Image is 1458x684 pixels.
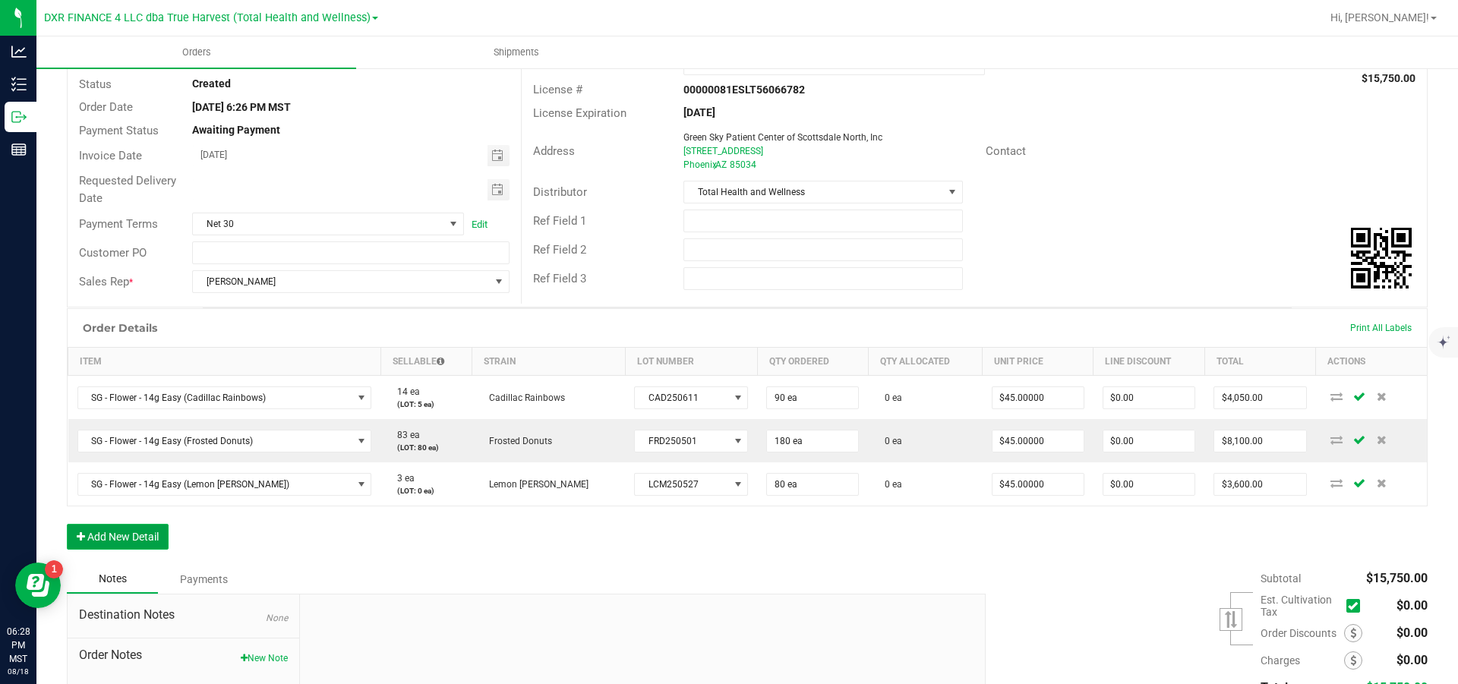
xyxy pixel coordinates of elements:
span: Frosted Donuts [481,436,552,446]
strong: $15,750.00 [1362,72,1415,84]
span: Cadillac Rainbows [481,392,565,403]
span: SG - Flower - 14g Easy (Lemon [PERSON_NAME]) [78,474,352,495]
span: [STREET_ADDRESS] [683,146,763,156]
img: Scan me! [1351,228,1412,288]
span: Total Health and Wellness [684,181,942,203]
span: Payment Status [79,124,159,137]
span: $15,750.00 [1366,571,1428,585]
span: Save Order Detail [1348,435,1371,444]
span: 0 ea [877,436,902,446]
span: Ref Field 1 [533,214,586,228]
span: Contact [986,144,1026,158]
span: SG - Flower - 14g Easy (Frosted Donuts) [78,430,352,452]
inline-svg: Analytics [11,44,27,59]
th: Qty Ordered [757,348,868,376]
th: Strain [472,348,625,376]
span: Hi, [PERSON_NAME]! [1330,11,1429,24]
span: Save Order Detail [1348,392,1371,401]
span: $0.00 [1396,626,1428,640]
p: 08/18 [7,666,30,677]
iframe: Resource center [15,563,61,608]
span: 83 ea [390,430,420,440]
input: 0 [1103,387,1194,408]
span: Destination Notes [79,606,288,624]
th: Qty Allocated [868,348,982,376]
span: AZ [715,159,727,170]
qrcode: 00002311 [1351,228,1412,288]
span: Orders [162,46,232,59]
input: 0 [767,474,858,495]
span: Charges [1261,654,1344,667]
span: $0.00 [1396,598,1428,613]
p: (LOT: 5 ea) [390,399,463,410]
span: Status [79,77,112,91]
span: Delete Order Detail [1371,392,1393,401]
span: Payment Terms [79,217,158,231]
iframe: Resource center unread badge [45,560,63,578]
th: Line Discount [1093,348,1204,376]
inline-svg: Outbound [11,109,27,125]
strong: [DATE] 6:26 PM MST [192,101,291,113]
h1: Order Details [83,322,157,334]
span: Subtotal [1261,572,1301,585]
strong: Awaiting Payment [192,124,280,136]
span: [PERSON_NAME] [193,271,489,292]
span: Toggle calendar [488,145,510,166]
button: Add New Detail [67,524,169,550]
span: Sales Rep [79,275,129,288]
input: 0 [993,387,1084,408]
span: Lemon [PERSON_NAME] [481,479,589,490]
span: Delete Order Detail [1371,435,1393,444]
a: Shipments [356,36,676,68]
input: 0 [1214,474,1305,495]
strong: 00000081ESLT56066782 [683,84,805,96]
p: (LOT: 80 ea) [390,442,463,453]
span: Destination DBA [533,57,617,71]
span: NO DATA FOUND [77,473,372,496]
span: 0 ea [877,479,902,490]
span: Print All Labels [1350,323,1412,333]
span: Calculate cultivation tax [1346,596,1367,616]
span: NO DATA FOUND [77,386,372,409]
span: Customer PO [79,246,147,260]
span: Shipments [473,46,560,59]
a: Edit [472,219,488,230]
th: Lot Number [625,348,757,376]
th: Total [1204,348,1315,376]
span: 14 ea [390,386,420,397]
span: DXR FINANCE 4 LLC dba True Harvest (Total Health and Wellness) [44,11,371,24]
th: Item [68,348,381,376]
span: Green Sky Patient Center of Scottsdale North, Inc [683,132,882,143]
input: 0 [767,387,858,408]
a: Orders [36,36,356,68]
input: 0 [1103,430,1194,452]
span: Ref Field 2 [533,243,586,257]
p: (LOT: 0 ea) [390,485,463,496]
span: CAD250611 [635,387,728,408]
input: 0 [993,474,1084,495]
span: , [714,159,715,170]
span: 3 ea [390,473,415,484]
span: License Expiration [533,106,626,120]
span: License # [533,83,582,96]
input: 0 [1214,387,1305,408]
span: LCM250527 [635,474,728,495]
div: Notes [67,565,158,594]
inline-svg: Inventory [11,77,27,92]
span: Order Date [79,100,133,114]
span: Ref Field 3 [533,272,586,285]
th: Actions [1316,348,1427,376]
p: 06:28 PM MST [7,625,30,666]
span: Distributor [533,185,587,199]
span: Delete Order Detail [1371,478,1393,487]
input: 0 [1103,474,1194,495]
span: 0 ea [877,392,902,403]
span: None [266,613,288,623]
span: $0.00 [1396,653,1428,667]
div: Payments [158,566,249,593]
span: Address [533,144,575,158]
strong: [DATE] [683,106,715,118]
span: Est. Cultivation Tax [1261,594,1340,618]
span: Order Discounts [1261,627,1344,639]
